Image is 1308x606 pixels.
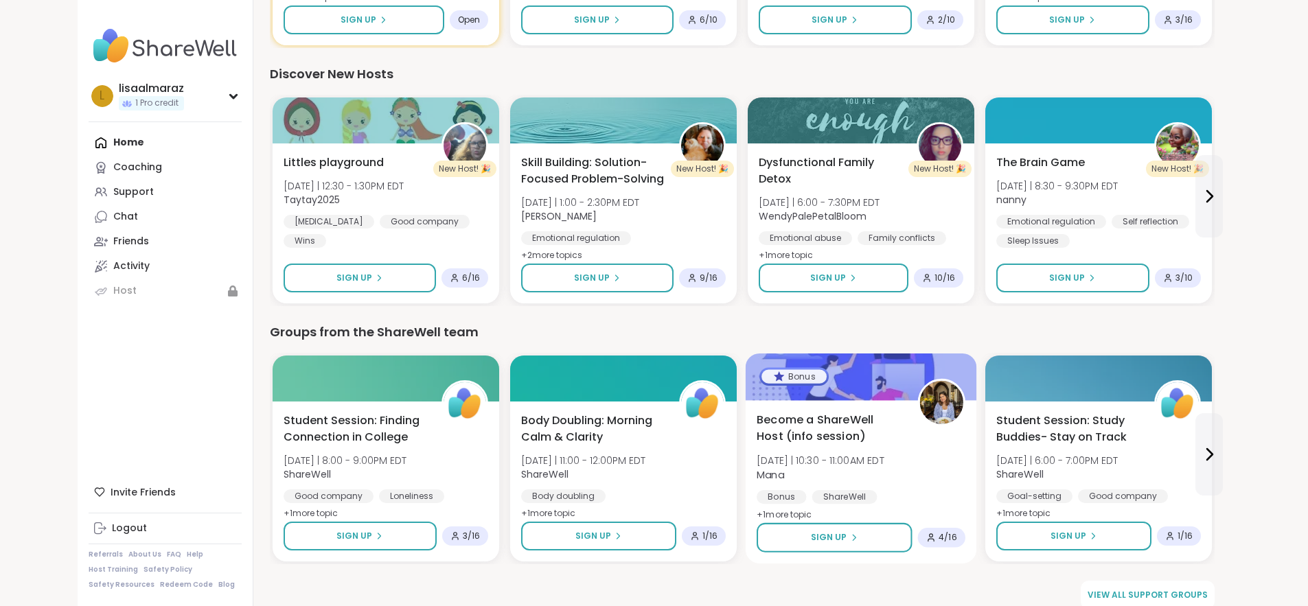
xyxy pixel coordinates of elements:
[521,196,639,209] span: [DATE] | 1:00 - 2:30PM EDT
[757,523,912,552] button: Sign Up
[89,155,242,180] a: Coaching
[284,154,384,171] span: Littles playground
[113,185,154,199] div: Support
[1088,589,1208,601] span: View all support groups
[759,196,880,209] span: [DATE] | 6:00 - 7:30PM EDT
[135,97,179,109] span: 1 Pro credit
[1178,531,1193,541] span: 1 / 16
[757,454,884,467] span: [DATE] | 10:30 - 11:00AM EDT
[996,467,1044,481] b: ShareWell
[996,264,1149,292] button: Sign Up
[759,209,867,223] b: WendyPalePetalBloom
[908,161,972,177] div: New Host! 🎉
[1112,215,1189,229] div: Self reflection
[1078,489,1168,503] div: Good company
[996,193,1026,207] b: nanny
[1156,124,1199,167] img: nanny
[380,215,470,229] div: Good company
[100,87,104,105] span: l
[89,279,242,303] a: Host
[336,272,372,284] span: Sign Up
[89,205,242,229] a: Chat
[433,161,496,177] div: New Host! 🎉
[996,179,1118,193] span: [DATE] | 8:30 - 9:30PM EDT
[458,14,480,25] span: Open
[89,550,123,559] a: Referrals
[574,14,610,26] span: Sign Up
[284,522,437,550] button: Sign Up
[270,323,1215,342] div: Groups from the ShareWell team
[759,264,908,292] button: Sign Up
[521,209,597,223] b: [PERSON_NAME]
[89,229,242,254] a: Friends
[1156,382,1199,425] img: ShareWell
[681,382,724,425] img: ShareWell
[89,516,242,541] a: Logout
[757,412,902,445] span: Become a ShareWell Host (info session)
[336,530,372,542] span: Sign Up
[89,180,242,205] a: Support
[218,580,235,590] a: Blog
[284,215,374,229] div: [MEDICAL_DATA]
[284,179,404,193] span: [DATE] | 12:30 - 1:30PM EDT
[119,81,184,96] div: lisaalmaraz
[284,412,426,445] span: Student Session: Finding Connection in College
[521,154,664,187] span: Skill Building: Solution-Focused Problem-Solving
[919,381,963,424] img: Mana
[1175,272,1193,283] span: 3 / 10
[463,531,480,541] span: 3 / 16
[759,154,902,187] span: Dysfunctional Family Detox
[113,210,138,224] div: Chat
[1049,272,1085,284] span: Sign Up
[284,454,406,467] span: [DATE] | 8:00 - 9:00PM EDT
[284,234,326,248] div: Wins
[996,522,1151,550] button: Sign Up
[113,284,137,298] div: Host
[996,5,1149,34] button: Sign Up
[521,522,676,550] button: Sign Up
[89,565,138,574] a: Host Training
[89,480,242,504] div: Invite Friends
[89,580,154,590] a: Safety Resources
[996,412,1139,445] span: Student Session: Study Buddies- Stay on Track
[757,467,784,481] b: Mana
[167,550,181,559] a: FAQ
[113,161,162,174] div: Coaching
[759,231,852,245] div: Emotional abuse
[574,272,610,284] span: Sign Up
[270,65,1215,84] div: Discover New Hosts
[284,193,340,207] b: Taytay2025
[996,489,1072,503] div: Goal-setting
[89,254,242,279] a: Activity
[1175,14,1193,25] span: 3 / 16
[444,124,486,167] img: Taytay2025
[681,124,724,167] img: LuAnn
[858,231,946,245] div: Family conflicts
[938,14,955,25] span: 2 / 10
[521,412,664,445] span: Body Doubling: Morning Calm & Clarity
[702,531,718,541] span: 1 / 16
[521,489,606,503] div: Body doubling
[671,161,734,177] div: New Host! 🎉
[160,580,213,590] a: Redeem Code
[284,5,444,34] button: Sign Up
[521,5,674,34] button: Sign Up
[759,5,912,34] button: Sign Up
[757,490,806,504] div: Bonus
[996,234,1070,248] div: Sleep Issues
[187,550,203,559] a: Help
[113,259,150,273] div: Activity
[1051,530,1086,542] span: Sign Up
[128,550,161,559] a: About Us
[810,272,846,284] span: Sign Up
[284,489,374,503] div: Good company
[521,231,631,245] div: Emotional regulation
[89,22,242,70] img: ShareWell Nav Logo
[462,272,480,283] span: 6 / 16
[341,14,376,26] span: Sign Up
[761,369,827,383] div: Bonus
[996,215,1106,229] div: Emotional regulation
[1146,161,1209,177] div: New Host! 🎉
[521,264,674,292] button: Sign Up
[939,532,957,543] span: 4 / 16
